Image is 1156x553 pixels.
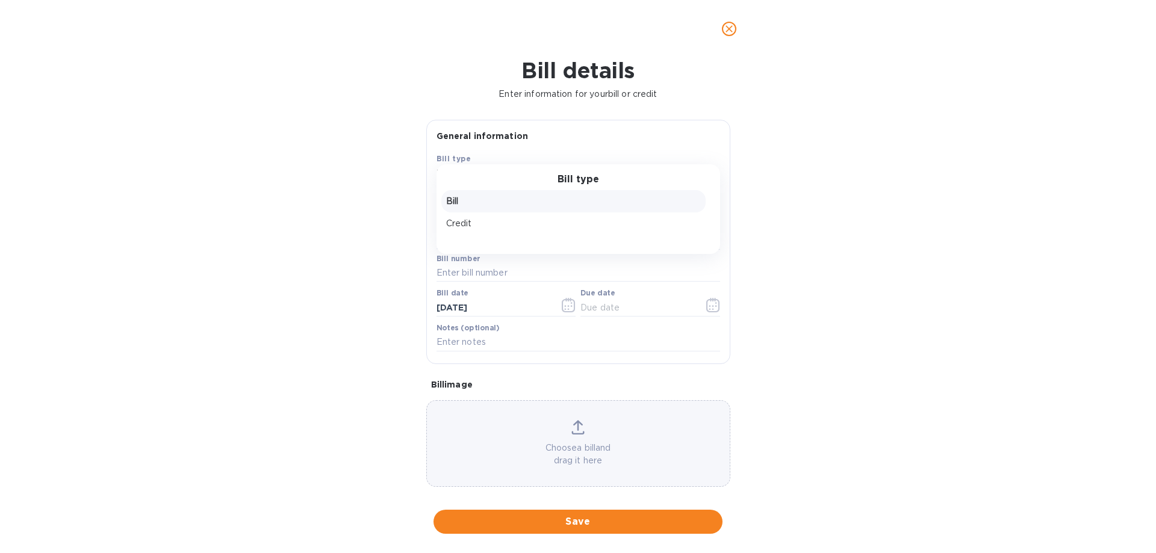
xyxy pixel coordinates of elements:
[580,298,694,317] input: Due date
[437,154,471,163] b: Bill type
[437,324,500,332] label: Notes (optional)
[715,14,744,43] button: close
[437,298,550,317] input: Select date
[10,88,1146,100] p: Enter information for your bill or credit
[437,264,720,282] input: Enter bill number
[10,58,1146,83] h1: Bill details
[437,255,480,262] label: Bill number
[437,333,720,351] input: Enter notes
[580,290,615,297] label: Due date
[437,168,450,178] b: Bill
[446,217,701,230] p: Credit
[433,510,722,534] button: Save
[437,131,529,141] b: General information
[446,195,701,208] p: Bill
[437,290,468,297] label: Bill date
[431,378,726,391] p: Bill image
[443,514,713,529] span: Save
[427,442,730,467] p: Choose a bill and drag it here
[558,174,599,185] h3: Bill type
